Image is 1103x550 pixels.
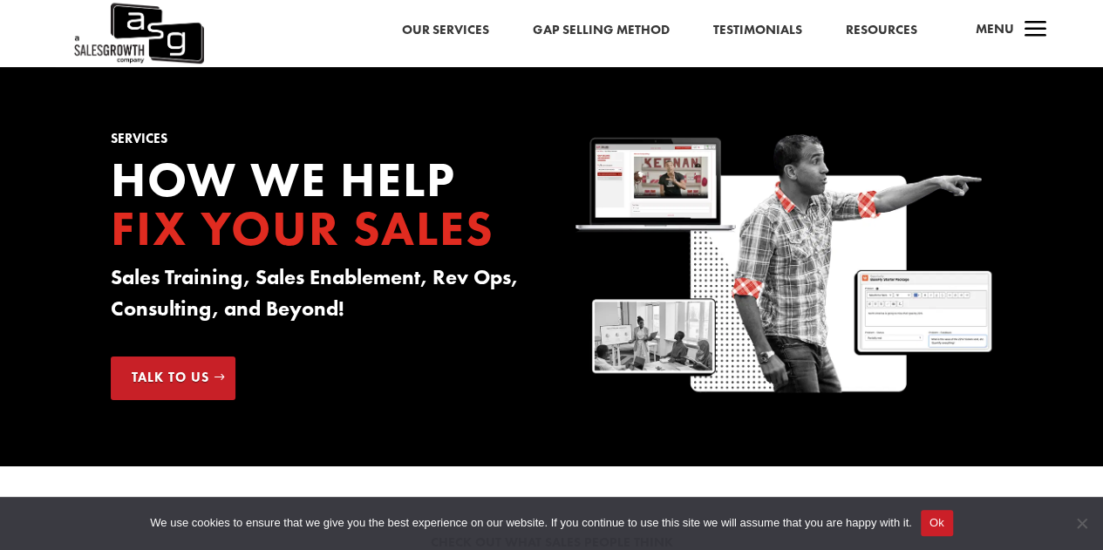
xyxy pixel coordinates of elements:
h2: How we Help [111,155,528,261]
a: Resources [846,19,917,42]
a: Our Services [402,19,489,42]
img: Sales Growth Keenan [575,132,992,397]
h1: Services [111,132,528,154]
span: We use cookies to ensure that we give you the best experience on our website. If you continue to ... [150,514,911,532]
a: Testimonials [713,19,802,42]
span: Menu [976,20,1014,37]
h3: Sales Training, Sales Enablement, Rev Ops, Consulting, and Beyond! [111,261,528,333]
span: No [1072,514,1090,532]
span: Fix your Sales [111,197,494,260]
span: a [1018,13,1053,48]
a: Talk to Us [111,356,235,400]
a: Gap Selling Method [533,19,670,42]
button: Ok [921,510,953,536]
